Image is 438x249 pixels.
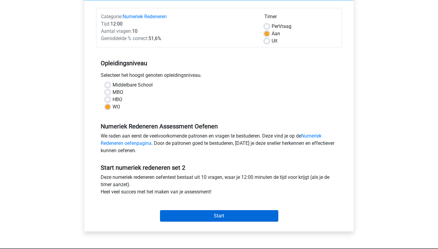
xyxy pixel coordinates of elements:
[113,81,153,89] label: Middelbare School
[96,132,342,157] div: We raden aan eerst de veelvoorkomende patronen en vragen te bestuderen. Deze vind je op de . Door...
[272,30,280,37] label: Aan
[96,35,260,42] div: 51,6%
[101,14,123,19] span: Categorie:
[96,72,342,81] div: Selecteer het hoogst genoten opleidingsniveau.
[101,21,110,27] span: Tijd:
[96,28,260,35] div: 10
[272,37,277,45] label: Uit
[113,103,120,111] label: WO
[113,89,123,96] label: MBO
[101,57,337,69] h5: Opleidingsniveau
[272,23,291,30] label: Vraag
[101,28,132,34] span: Aantal vragen:
[113,96,122,103] label: HBO
[264,13,337,23] div: Timer
[123,14,167,19] a: Numeriek Redeneren
[96,174,342,198] div: Deze numeriek redeneren oefentest bestaat uit 10 vragen, waar je 12:00 minuten de tijd voor krijg...
[101,36,148,41] span: Gemiddelde % correct:
[272,23,279,29] span: Per
[101,123,337,130] h5: Numeriek Redeneren Assessment Oefenen
[96,20,260,28] div: 12:00
[160,210,278,222] input: Start
[101,164,337,171] h5: Start numeriek redeneren set 2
